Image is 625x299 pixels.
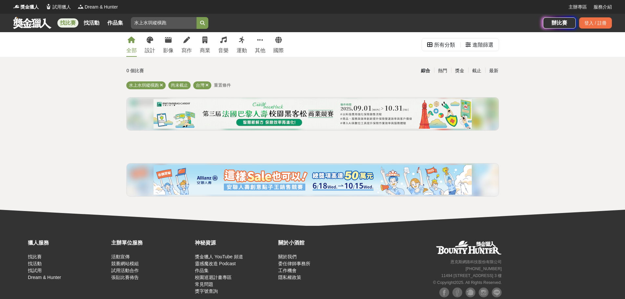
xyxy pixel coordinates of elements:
a: 其他 [255,32,265,57]
img: Plurk [466,288,475,297]
div: 影像 [163,47,174,54]
img: c5de0e1a-e514-4d63-bbd2-29f80b956702.png [154,99,472,129]
div: 熱門 [434,65,451,76]
div: 0 個比賽 [127,65,250,76]
a: 國際 [273,32,284,57]
img: Instagram [479,288,489,297]
a: 關於我們 [278,254,297,259]
a: 競賽網站模組 [111,261,139,266]
a: 設計 [145,32,155,57]
span: Dream & Hunter [85,4,118,11]
div: 獵人服務 [28,239,108,247]
a: 找比賽 [28,254,42,259]
a: LogoDream & Hunter [77,4,118,11]
img: Logo [13,3,20,10]
a: 運動 [237,32,247,57]
a: 找試用 [28,268,42,273]
a: 找活動 [81,18,102,28]
div: 登入 / 註冊 [579,17,612,29]
div: 主辦單位服務 [111,239,191,247]
a: 獎金獵人 YouTube 頻道 [195,254,243,259]
a: 靈感魔改造 Podcast [195,261,236,266]
img: Logo [77,3,84,10]
a: 音樂 [218,32,229,57]
a: 試用活動合作 [111,268,139,273]
a: 工作機會 [278,268,297,273]
a: 作品集 [105,18,126,28]
a: 全部 [126,32,137,57]
img: Logo [45,3,52,10]
small: © Copyright 2025 . All Rights Reserved. [433,280,502,285]
div: 寫作 [181,47,192,54]
img: LINE [492,288,502,297]
div: 最新 [485,65,502,76]
div: 綜合 [417,65,434,76]
div: 截止 [468,65,485,76]
a: 商業 [200,32,210,57]
a: 寫作 [181,32,192,57]
a: 辦比賽 [543,17,576,29]
span: 獎金獵人 [20,4,39,11]
div: 全部 [126,47,137,54]
span: 試用獵人 [52,4,71,11]
a: 隱私權政策 [278,275,301,280]
a: Logo試用獵人 [45,4,71,11]
a: 主辦專區 [569,4,587,11]
a: 活動宣傳 [111,254,130,259]
a: 找比賽 [57,18,78,28]
div: 商業 [200,47,210,54]
div: 設計 [145,47,155,54]
div: 所有分類 [434,38,455,52]
div: 進階篩選 [472,38,493,52]
img: cf4fb443-4ad2-4338-9fa3-b46b0bf5d316.png [154,165,472,195]
a: 校園巡迴計畫專區 [195,275,232,280]
a: 服務介紹 [594,4,612,11]
small: 11494 [STREET_ADDRESS] 3 樓 [441,273,502,278]
a: Logo獎金獵人 [13,4,39,11]
small: [PHONE_NUMBER] [466,267,502,271]
img: Facebook [452,288,462,297]
a: 作品集 [195,268,209,273]
a: 委任律師事務所 [278,261,310,266]
a: 常見問題 [195,282,213,287]
div: 神秘資源 [195,239,275,247]
img: Facebook [439,288,449,297]
span: 台灣 [196,83,204,88]
small: 恩克斯網路科技股份有限公司 [450,260,502,264]
a: Dream & Hunter [28,275,61,280]
span: 尚未截止 [171,83,188,88]
a: 張貼比賽佈告 [111,275,139,280]
input: 2025土地銀行校園金融創意挑戰賽：從你出發 開啟智慧金融新頁 [131,17,197,29]
div: 國際 [273,47,284,54]
div: 其他 [255,47,265,54]
div: 運動 [237,47,247,54]
div: 關於小酒館 [278,239,358,247]
span: 重置條件 [214,83,231,88]
a: 找活動 [28,261,42,266]
div: 獎金 [451,65,468,76]
a: 獎字號查詢 [195,288,218,294]
div: 音樂 [218,47,229,54]
span: 水上水圳縱橫跑 [129,83,159,88]
a: 影像 [163,32,174,57]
